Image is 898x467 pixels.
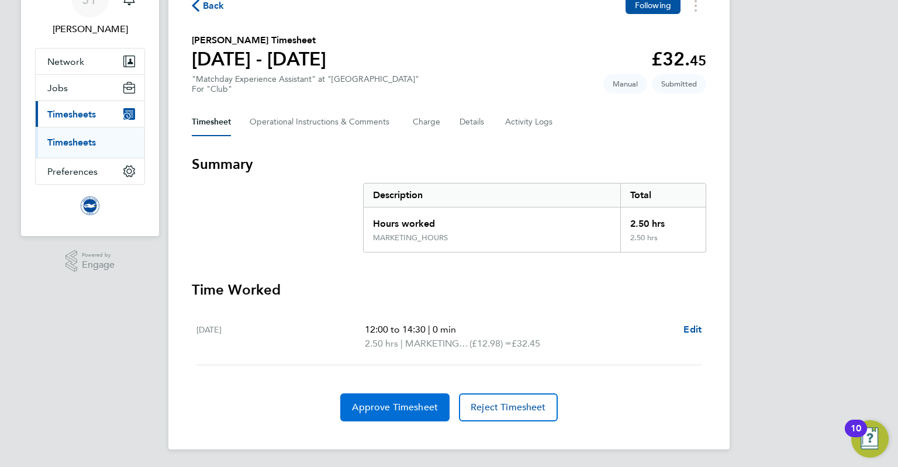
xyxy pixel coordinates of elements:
div: 2.50 hrs [620,233,706,252]
span: | [400,338,403,349]
span: 2.50 hrs [365,338,398,349]
h3: Summary [192,155,706,174]
div: 2.50 hrs [620,207,706,233]
span: Powered by [82,250,115,260]
h1: [DATE] - [DATE] [192,47,326,71]
div: Total [620,184,706,207]
img: brightonandhovealbion-logo-retina.png [81,196,99,215]
span: £32.45 [512,338,540,349]
span: (£12.98) = [469,338,512,349]
span: Preferences [47,166,98,177]
button: Preferences [36,158,144,184]
section: Timesheet [192,155,706,421]
span: MARKETING_HOURS [405,337,469,351]
button: Activity Logs [505,108,554,136]
button: Timesheet [192,108,231,136]
div: [DATE] [196,323,365,351]
a: Timesheets [47,137,96,148]
div: MARKETING_HOURS [373,233,448,243]
h3: Time Worked [192,281,706,299]
span: Jemma Thrower [35,22,145,36]
span: Timesheets [47,109,96,120]
a: Go to home page [35,196,145,215]
span: 12:00 to 14:30 [365,324,426,335]
a: Edit [683,323,702,337]
span: 0 min [433,324,456,335]
div: Summary [363,183,706,252]
h2: [PERSON_NAME] Timesheet [192,33,326,47]
span: This timesheet is Submitted. [652,74,706,94]
span: | [428,324,430,335]
span: This timesheet was manually created. [603,74,647,94]
span: Reject Timesheet [471,402,546,413]
button: Approve Timesheet [340,393,450,421]
div: Timesheets [36,127,144,158]
div: Description [364,184,620,207]
div: For "Club" [192,84,419,94]
span: Jobs [47,82,68,94]
span: Edit [683,324,702,335]
button: Open Resource Center, 10 new notifications [851,420,889,458]
button: Details [460,108,486,136]
a: Powered byEngage [65,250,115,272]
button: Network [36,49,144,74]
button: Timesheets [36,101,144,127]
button: Jobs [36,75,144,101]
button: Reject Timesheet [459,393,558,421]
button: Operational Instructions & Comments [250,108,394,136]
app-decimal: £32. [651,48,706,70]
div: "Matchday Experience Assistant" at "[GEOGRAPHIC_DATA]" [192,74,419,94]
span: 45 [690,52,706,69]
div: Hours worked [364,207,620,233]
span: Network [47,56,84,67]
span: Approve Timesheet [352,402,438,413]
div: 10 [851,428,861,444]
button: Charge [413,108,441,136]
span: Engage [82,260,115,270]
